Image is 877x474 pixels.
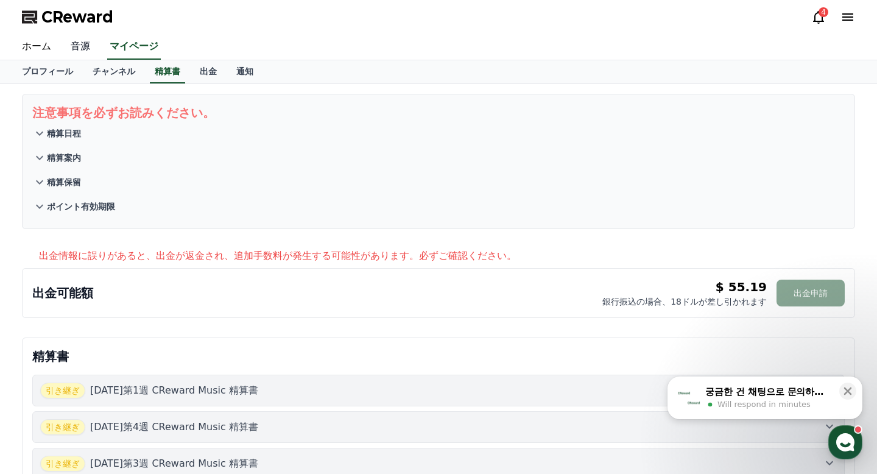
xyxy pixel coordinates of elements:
[32,285,93,302] p: 出金可能額
[157,373,234,403] a: Settings
[777,280,845,306] button: 出金申請
[90,456,258,471] p: [DATE]第3週 CReward Music 精算書
[811,10,826,24] a: 4
[602,295,767,308] p: 銀行振込の場合、18ドルが差し引かれます
[32,146,845,170] button: 精算案内
[80,373,157,403] a: Messages
[32,348,845,365] p: 精算書
[32,411,845,443] button: 引き継ぎ [DATE]第4週 CReward Music 精算書
[83,60,145,83] a: チャンネル
[31,391,52,401] span: Home
[819,7,828,17] div: 4
[41,7,113,27] span: CReward
[61,34,100,60] a: 音源
[47,127,81,140] p: 精算日程
[47,176,81,188] p: 精算保留
[32,170,845,194] button: 精算保留
[90,420,258,434] p: [DATE]第4週 CReward Music 精算書
[40,419,85,435] span: 引き継ぎ
[39,249,855,263] p: 出金情報に誤りがあると、出金が返金され、追加手数料が発生する可能性があります。必ずご確認ください。
[101,392,137,401] span: Messages
[190,60,227,83] a: 出金
[90,383,258,398] p: [DATE]第1週 CReward Music 精算書
[150,60,185,83] a: 精算書
[107,34,161,60] a: マイページ
[12,34,61,60] a: ホーム
[40,383,85,398] span: 引き継ぎ
[40,456,85,472] span: 引き継ぎ
[227,60,263,83] a: 通知
[32,375,845,406] button: 引き継ぎ [DATE]第1週 CReward Music 精算書
[12,60,83,83] a: プロフィール
[22,7,113,27] a: CReward
[4,373,80,403] a: Home
[32,104,845,121] p: 注意事項を必ずお読みください。
[32,194,845,219] button: ポイント有効期限
[47,152,81,164] p: 精算案内
[32,121,845,146] button: 精算日程
[47,200,115,213] p: ポイント有効期限
[716,278,767,295] p: $ 55.19
[180,391,210,401] span: Settings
